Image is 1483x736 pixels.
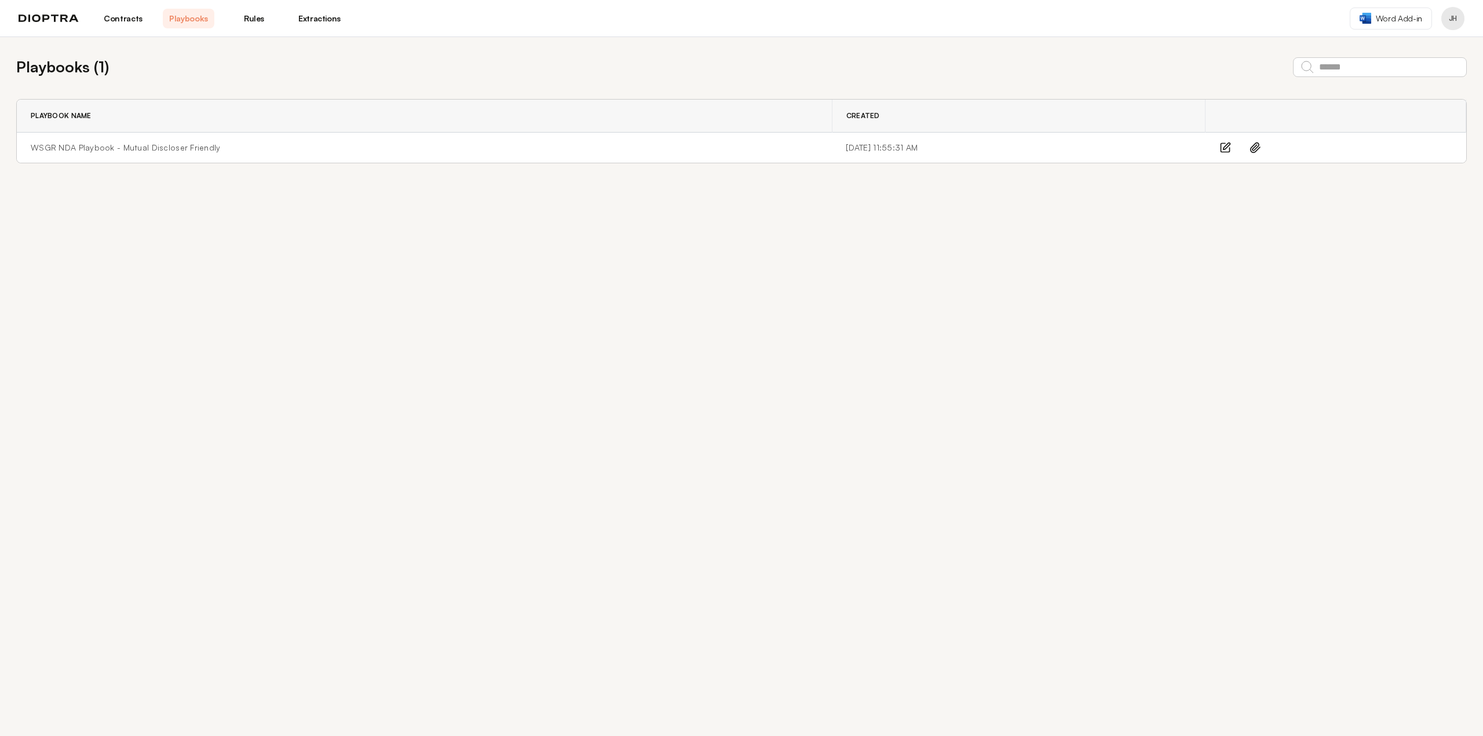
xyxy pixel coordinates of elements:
[163,9,214,28] a: Playbooks
[832,133,1206,163] td: [DATE] 11:55:31 AM
[294,9,345,28] a: Extractions
[31,111,92,120] span: Playbook Name
[97,9,149,28] a: Contracts
[1376,13,1422,24] span: Word Add-in
[31,142,221,153] a: WSGR NDA Playbook - Mutual Discloser Friendly
[846,111,880,120] span: Created
[1350,8,1432,30] a: Word Add-in
[228,9,280,28] a: Rules
[1360,13,1371,24] img: word
[16,56,109,78] h2: Playbooks ( 1 )
[1441,7,1464,30] button: Profile menu
[19,14,79,23] img: logo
